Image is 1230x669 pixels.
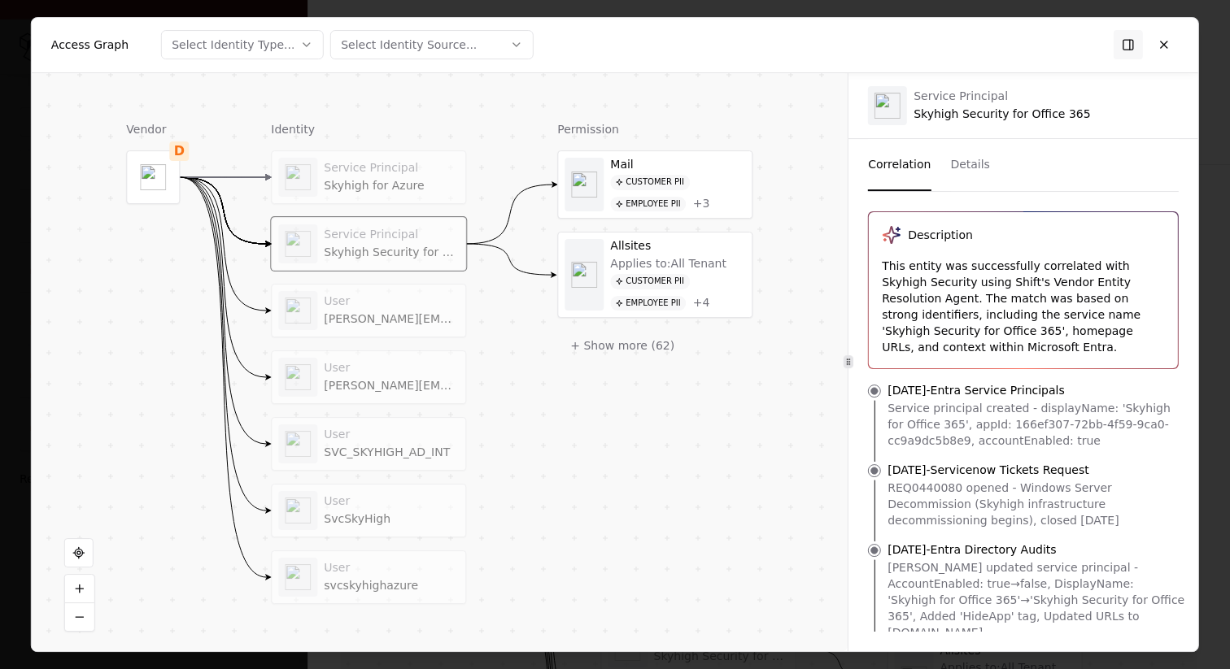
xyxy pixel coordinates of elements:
img: entra [875,93,901,119]
div: Select Identity Type... [172,37,294,53]
div: Customer PII [610,274,690,289]
p: [DATE] - Entra Service Principals [888,382,1065,398]
div: User [324,361,459,376]
div: Select Identity Source... [341,37,477,53]
button: Select Identity Source... [330,30,534,59]
div: Description [908,227,973,243]
button: + Show more (62) [557,331,687,360]
div: Employee PII [610,197,686,212]
button: Details [950,139,990,191]
div: User [324,561,459,576]
div: Employee PII [610,296,686,311]
div: User [324,428,459,442]
div: Skyhigh for Azure [324,179,459,193]
div: Skyhigh Security for Office 365 [324,245,459,260]
div: [PERSON_NAME][EMAIL_ADDRESS][DOMAIN_NAME] [324,312,459,327]
div: Service Principal [914,89,1090,104]
p: [DATE] - Entra Directory Audits [888,541,1056,558]
div: Identity [271,121,466,137]
div: SvcSkyHigh [324,512,459,527]
div: [PERSON_NAME] updated service principal - AccountEnabled: true→false, DisplayName: 'Skyhigh for O... [888,559,1185,641]
div: This entity was successfully correlated with Skyhigh Security using Shift's Vendor Entity Resolut... [882,258,1165,355]
div: Allsites [610,239,745,254]
div: REQ0440080 opened - Windows Server Decommission (Skyhigh infrastructure decommissioning begins), ... [888,480,1185,528]
div: + 4 [693,296,710,311]
div: Permission [557,121,752,137]
button: Correlation [868,139,931,191]
button: +3 [693,197,710,211]
div: Skyhigh Security for Office 365 [914,89,1090,121]
div: D [169,141,189,161]
div: Service principal created - displayName: 'Skyhigh for Office 365', appId: 166ef307-72bb-4f59-9ca0... [888,400,1185,449]
div: Service Principal [324,228,459,242]
div: Service Principal [324,161,459,176]
div: SVC_SKYHIGH_AD_INT [324,445,459,460]
div: Access Graph [51,37,129,53]
div: + 3 [693,197,710,211]
div: Mail [610,158,745,172]
button: Select Identity Type... [161,30,324,59]
div: User [324,294,459,309]
button: +4 [693,296,710,311]
div: Vendor [126,121,180,137]
div: User [324,494,459,509]
div: [PERSON_NAME][EMAIL_ADDRESS][DOMAIN_NAME] [324,379,459,393]
p: [DATE] - Servicenow Tickets Request [888,462,1089,478]
div: Applies to: All Tenant [610,257,726,272]
div: svcskyhighazure [324,579,459,593]
div: Customer PII [610,175,690,190]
